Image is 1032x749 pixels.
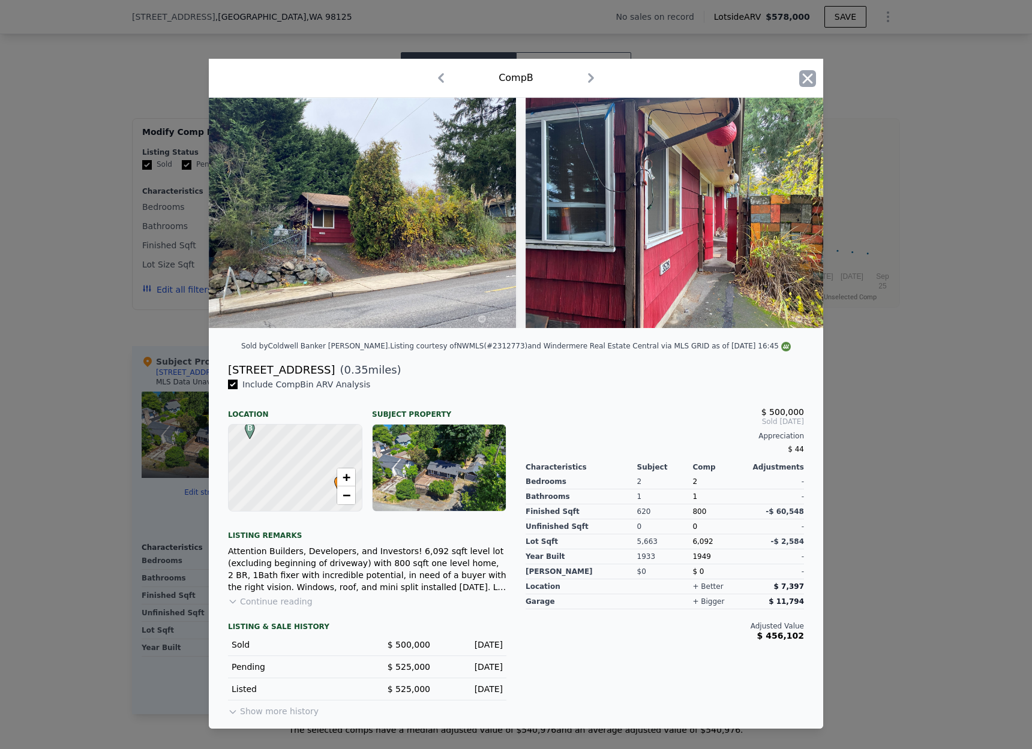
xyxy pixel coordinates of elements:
[440,639,503,651] div: [DATE]
[781,342,791,351] img: NWMLS Logo
[637,534,693,549] div: 5,663
[748,474,804,489] div: -
[209,98,516,328] img: Property Img
[331,476,338,483] div: •
[748,519,804,534] div: -
[637,519,693,534] div: 0
[526,534,637,549] div: Lot Sqft
[637,504,693,519] div: 620
[748,462,804,472] div: Adjustments
[692,582,723,591] div: + better
[526,462,637,472] div: Characteristics
[769,597,804,606] span: $ 11,794
[526,489,637,504] div: Bathrooms
[692,477,697,486] span: 2
[228,521,506,540] div: Listing remarks
[692,489,748,504] div: 1
[748,489,804,504] div: -
[232,683,358,695] div: Listed
[692,549,748,564] div: 1949
[232,639,358,651] div: Sold
[692,567,704,576] span: $ 0
[526,594,637,609] div: garage
[343,488,350,503] span: −
[228,400,362,419] div: Location
[526,504,637,519] div: Finished Sqft
[637,474,693,489] div: 2
[692,537,713,546] span: 6,092
[232,661,358,673] div: Pending
[337,468,355,486] a: Zoom in
[637,549,693,564] div: 1933
[637,462,693,472] div: Subject
[335,362,401,378] span: ( miles)
[526,549,637,564] div: Year Built
[388,684,430,694] span: $ 525,000
[499,71,533,85] div: Comp B
[526,474,637,489] div: Bedrooms
[331,473,347,491] span: •
[774,582,804,591] span: $ 7,397
[748,549,804,564] div: -
[766,507,804,516] span: -$ 60,548
[526,579,637,594] div: location
[242,423,258,434] span: B
[692,507,706,516] span: 800
[388,662,430,672] span: $ 525,000
[526,431,804,441] div: Appreciation
[228,362,335,378] div: [STREET_ADDRESS]
[526,621,804,631] div: Adjusted Value
[692,462,748,472] div: Comp
[228,700,319,717] button: Show more history
[748,564,804,579] div: -
[372,400,506,419] div: Subject Property
[526,98,833,328] img: Property Img
[637,564,693,579] div: $0
[771,537,804,546] span: -$ 2,584
[757,631,804,640] span: $ 456,102
[344,363,368,376] span: 0.35
[242,423,249,430] div: B
[241,342,390,350] div: Sold by Coldwell Banker [PERSON_NAME] .
[440,683,503,695] div: [DATE]
[238,380,375,389] span: Include Comp B in ARV Analysis
[788,445,804,453] span: $ 44
[228,545,506,593] div: Attention Builders, Developers, and Investors! 6,092 sqft level lot (excluding beginning of drive...
[440,661,503,673] div: [DATE]
[337,486,355,504] a: Zoom out
[343,470,350,485] span: +
[692,522,697,531] span: 0
[388,640,430,649] span: $ 500,000
[228,622,506,634] div: LISTING & SALE HISTORY
[526,417,804,426] span: Sold [DATE]
[390,342,791,350] div: Listing courtesy of NWMLS (#2312773) and Windermere Real Estate Central via MLS GRID as of [DATE]...
[761,407,804,417] span: $ 500,000
[228,595,313,607] button: Continue reading
[692,597,724,606] div: + bigger
[526,564,637,579] div: [PERSON_NAME]
[637,489,693,504] div: 1
[526,519,637,534] div: Unfinished Sqft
